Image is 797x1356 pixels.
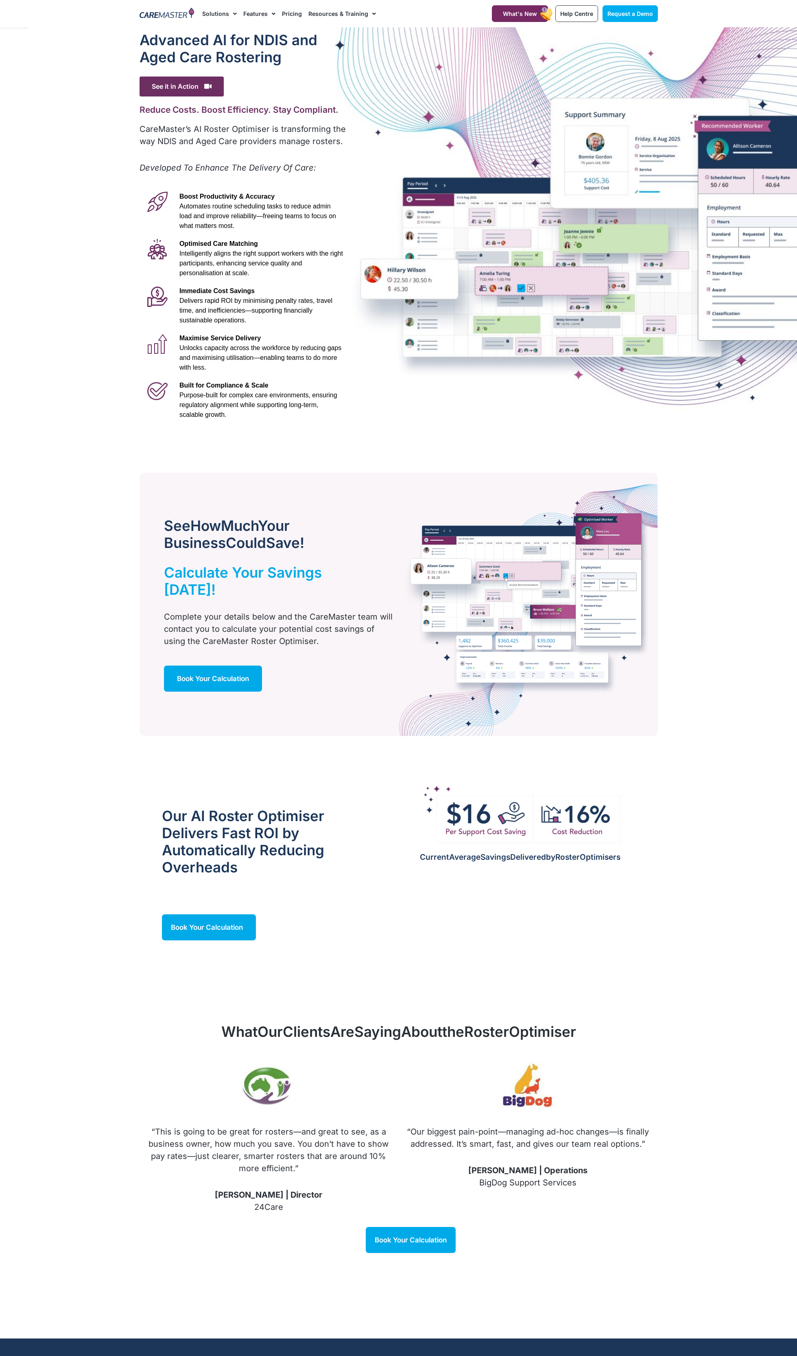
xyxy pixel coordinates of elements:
[555,852,580,862] span: Roster
[401,1023,442,1040] span: About
[162,807,353,876] h2: Our AI Roster Optimiser Delivers Fast ROI by Automatically Reducing Overheads
[580,852,620,862] span: Optimisers
[164,564,373,598] h2: Calculate Your Savings [DATE]!
[179,193,275,200] span: Boost Productivity & Accuracy
[442,1023,464,1040] span: the
[555,5,598,22] a: Help Centre
[140,123,347,147] p: CareMaster’s AI Roster Optimiser is transforming the way NDIS and Aged Care providers manage rost...
[375,1236,447,1244] span: Book Your Calculation
[179,240,258,247] span: Optimised Care Matching
[492,5,548,22] a: What's New
[509,1023,576,1040] span: Optimiser
[164,666,262,692] a: Book Your Calculation
[258,1023,283,1040] span: Our
[449,852,480,862] span: Average
[140,105,347,115] h2: Reduce Costs. Boost Efficiency. Stay Compliant.
[148,1126,390,1174] p: “This is going to be great for rosters—and great to see, as a business owner, how much you save. ...
[406,1126,649,1150] p: “Our biggest pain-point—managing ad-hoc changes—is finally addressed. It’s smart, fast, and gives...
[464,1023,509,1040] span: Roster
[171,923,243,931] span: Book Your Calculation
[366,1227,456,1253] a: Book Your Calculation
[546,852,555,862] span: by
[480,852,510,862] span: Savings
[258,517,290,534] span: Your
[190,517,221,534] span: How
[179,287,255,294] span: Immediate Cost Savings
[179,392,337,418] span: Purpose-built for complex care environments, ensuring regulatory alignment while supporting long-...
[162,914,256,940] a: Book Your Calculation
[503,10,537,17] span: What's New
[266,534,304,551] span: Save!
[354,1023,401,1040] span: Saying
[164,534,226,551] span: Business
[406,1164,649,1189] p: BigDog Support Services
[140,31,347,66] h1: Advanced Al for NDIS and Aged Care Rostering
[140,163,316,173] em: Developed To Enhance The Delivery Of Care:
[179,335,261,342] span: Maximise Service Delivery
[603,5,658,22] a: Request a Demo
[164,517,190,534] span: See
[179,297,332,324] span: Delivers rapid ROI by minimising penalty rates, travel time, and inefficiencies—supporting financ...
[179,250,343,276] span: Intelligently aligns the right support workers with the right participants, enhancing service qua...
[215,1190,322,1200] span: [PERSON_NAME] | Director
[179,344,341,371] span: Unlocks capacity across the workforce by reducing gaps and maximising utilisation—enabling teams ...
[179,382,269,389] span: Built for Compliance & Scale
[226,534,266,551] span: Could
[560,10,593,17] span: Help Centre
[177,675,249,683] span: Book Your Calculation
[148,1189,390,1213] p: 24Care
[283,1023,330,1040] span: Clients
[238,1056,299,1117] img: 24Care Australia Logo
[164,611,393,647] p: Complete your details below and the CareMaster team will contact you to calculate your potential ...
[140,77,224,96] span: See it in Action
[607,10,653,17] span: Request a Demo
[510,852,546,862] span: Delivered
[179,203,336,229] span: Automates routine scheduling tasks to reduce admin load and improve reliability—freeing teams to ...
[221,517,258,534] span: Much
[330,1023,354,1040] span: Are
[468,1165,587,1175] span: [PERSON_NAME] | Operations
[420,852,449,862] span: Current
[140,8,194,20] img: CareMaster Logo
[221,1023,258,1040] span: What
